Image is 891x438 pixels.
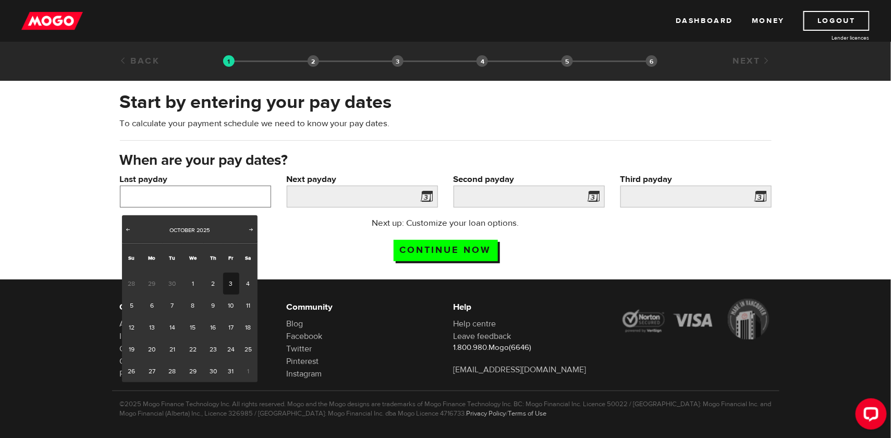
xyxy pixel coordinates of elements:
span: 30 [163,273,182,295]
a: Dashboard [676,11,733,31]
h6: Help [454,301,605,313]
a: 14 [163,317,182,338]
a: Help centre [454,319,496,329]
a: 22 [182,338,203,360]
p: ©2025 Mogo Finance Technology Inc. All rights reserved. Mogo and the Mogo designs are trademarks ... [120,399,772,418]
p: To calculate your payment schedule we need to know your pay dates. [120,117,772,130]
a: Facebook [287,331,323,342]
a: 8 [182,295,203,317]
span: Thursday [210,254,216,261]
a: 2 [204,273,223,295]
span: 28 [122,273,141,295]
p: Next up: Customize your loan options. [342,217,549,229]
a: 18 [239,317,258,338]
a: 6 [141,295,163,317]
span: 1 [239,360,258,382]
a: 3 [223,273,239,295]
a: Investors [120,331,153,342]
img: transparent-188c492fd9eaac0f573672f40bb141c2.gif [223,55,235,67]
a: Privacy Policy [467,409,506,418]
a: 16 [204,317,223,338]
span: October [169,226,195,234]
a: 20 [141,338,163,360]
a: 4 [239,273,258,295]
a: Money [752,11,785,31]
a: Contact [120,356,149,367]
a: About Mogo [120,319,165,329]
a: 26 [122,360,141,382]
a: [EMAIL_ADDRESS][DOMAIN_NAME] [454,364,587,375]
a: Blog [287,319,303,329]
label: Third payday [620,173,772,186]
h2: Start by entering your pay dates [120,91,772,113]
a: Next [733,55,771,67]
a: 30 [204,360,223,382]
a: 17 [223,317,239,338]
a: 9 [204,295,223,317]
label: Last payday [120,173,271,186]
a: 13 [141,317,163,338]
a: 25 [239,338,258,360]
a: Prev [123,225,133,236]
a: 31 [223,360,239,382]
h3: When are your pay dates? [120,152,772,169]
a: Leave feedback [454,331,511,342]
a: Lender licences [791,34,870,42]
label: Second payday [454,173,605,186]
a: Logout [803,11,870,31]
a: 29 [182,360,203,382]
p: 1.800.980.Mogo(6646) [454,343,605,353]
span: Prev [124,225,132,234]
a: Instagram [287,369,322,379]
span: Tuesday [169,254,176,261]
a: Terms of Use [508,409,547,418]
span: Saturday [246,254,251,261]
img: legal-icons-92a2ffecb4d32d839781d1b4e4802d7b.png [620,299,772,339]
span: Friday [229,254,234,261]
a: 28 [163,360,182,382]
a: 5 [122,295,141,317]
span: 2025 [197,226,210,234]
h6: Company [120,301,271,313]
h6: Community [287,301,438,313]
a: Next [246,225,257,236]
a: 11 [239,295,258,317]
a: Back [120,55,160,67]
input: Continue now [394,240,498,261]
a: 27 [141,360,163,382]
img: mogo_logo-11ee424be714fa7cbb0f0f49df9e16ec.png [21,11,83,31]
a: Pinterest [287,356,319,367]
a: 24 [223,338,239,360]
a: 19 [122,338,141,360]
a: 10 [223,295,239,317]
span: 29 [141,273,163,295]
a: 12 [122,317,141,338]
a: Twitter [287,344,312,354]
span: Next [247,225,255,234]
iframe: LiveChat chat widget [847,394,891,438]
a: 7 [163,295,182,317]
span: Wednesday [189,254,197,261]
a: 21 [163,338,182,360]
span: Sunday [128,254,135,261]
a: 23 [204,338,223,360]
label: Next payday [287,173,438,186]
a: 1 [182,273,203,295]
a: Pressroom [120,369,158,379]
a: 15 [182,317,203,338]
a: Careers [120,344,148,354]
span: Monday [148,254,155,261]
